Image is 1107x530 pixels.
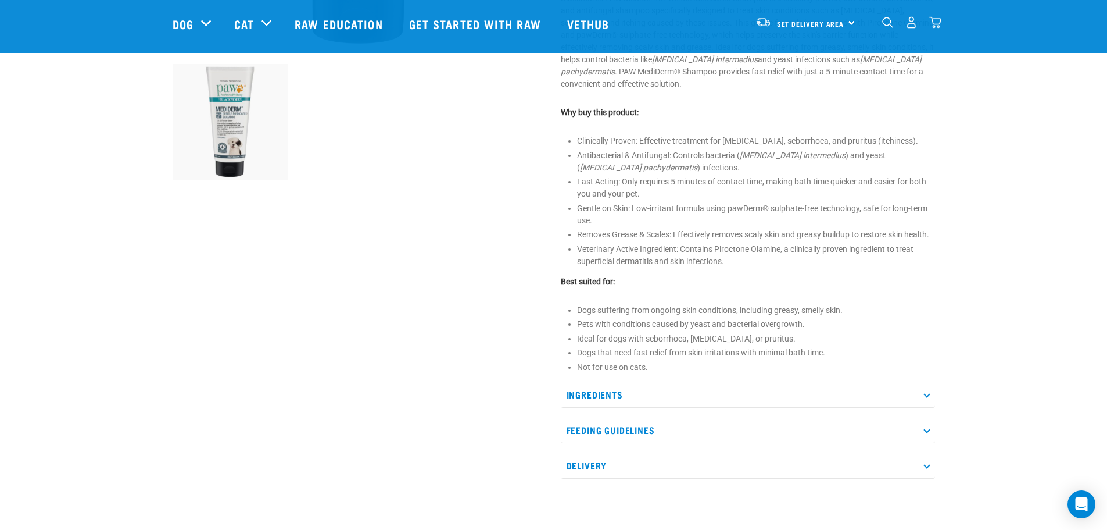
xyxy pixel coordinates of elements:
[577,202,935,227] li: Gentle on Skin: Low-irritant formula using pawDerm® sulphate-free technology, safe for long-term ...
[652,55,758,64] em: [MEDICAL_DATA] intermedius
[577,243,935,268] li: Veterinary Active Ingredient: Contains Piroctone Olamine, a clinically proven ingredient to treat...
[755,17,771,27] img: van-moving.png
[561,382,935,408] p: Ingredients
[556,1,624,47] a: Vethub
[577,304,935,316] li: Dogs suffering from ongoing skin conditions, including greasy, smelly skin.
[397,1,556,47] a: Get started with Raw
[173,64,288,180] img: 9300807267127
[283,1,397,47] a: Raw Education
[577,150,935,174] li: Antibacterial & Antifungal: Controls bacteria ( ) and yeast ( ) infections.
[173,15,194,33] a: Dog
[561,55,922,76] em: [MEDICAL_DATA] pachydermatis
[561,417,935,443] p: Feeding Guidelines
[1067,490,1095,518] div: Open Intercom Messenger
[561,453,935,479] p: Delivery
[577,318,935,330] li: Pets with conditions caused by yeast and bacterial overgrowth.
[561,108,639,117] strong: Why buy this product:
[577,333,935,345] li: Ideal for dogs with seborrhoea, [MEDICAL_DATA], or pruritus.
[577,347,935,359] li: Dogs that need fast relief from skin irritations with minimal bath time.
[577,176,935,200] li: Fast Acting: Only requires 5 minutes of contact time, making bath time quicker and easier for bot...
[577,361,935,374] li: Not for use on cats.
[905,16,918,29] img: user.png
[234,15,254,33] a: Cat
[740,151,846,160] em: [MEDICAL_DATA] intermedius
[577,229,935,241] li: Removes Grease & Scales: Effectively removes scaly skin and greasy buildup to restore skin health.
[561,277,615,286] strong: Best suited for:
[882,17,893,28] img: home-icon-1@2x.png
[577,135,935,147] li: Clinically Proven: Effective treatment for [MEDICAL_DATA], seborrhoea, and pruritus (itchiness).
[929,16,941,29] img: home-icon@2x.png
[777,22,844,26] span: Set Delivery Area
[580,163,697,172] em: [MEDICAL_DATA] pachydermatis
